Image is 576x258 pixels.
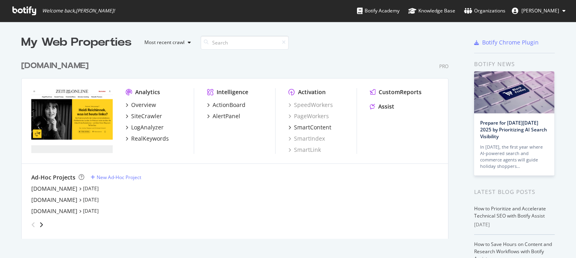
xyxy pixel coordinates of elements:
[213,112,240,120] div: AlertPanel
[474,60,555,69] div: Botify news
[83,196,99,203] a: [DATE]
[480,144,548,169] div: In [DATE], the first year where AI-powered search and commerce agents will guide holiday shoppers…
[474,71,554,113] img: Prepare for Black Friday 2025 by Prioritizing AI Search Visibility
[370,88,422,96] a: CustomReports
[126,135,169,143] a: RealKeywords
[521,7,559,14] span: Maximilian Pfeiffer
[370,103,394,111] a: Assist
[42,8,115,14] span: Welcome back, [PERSON_NAME] !
[131,123,164,131] div: LogAnalyzer
[378,103,394,111] div: Assist
[31,88,113,153] img: www.zeit.de
[126,123,164,131] a: LogAnalyzer
[21,34,132,50] div: My Web Properties
[439,63,448,70] div: Pro
[474,221,555,228] div: [DATE]
[474,187,555,196] div: Latest Blog Posts
[83,185,99,192] a: [DATE]
[31,196,77,204] a: [DOMAIN_NAME]
[482,38,539,46] div: Botify Chrome Plugin
[505,4,572,17] button: [PERSON_NAME]
[97,174,141,181] div: New Ad-Hoc Project
[288,123,331,131] a: SmartContent
[213,101,245,109] div: ActionBoard
[480,119,547,140] a: Prepare for [DATE][DATE] 2025 by Prioritizing AI Search Visibility
[126,101,156,109] a: Overview
[288,101,333,109] a: SpeedWorkers
[135,88,160,96] div: Analytics
[21,50,455,239] div: grid
[474,205,546,219] a: How to Prioritize and Accelerate Technical SEO with Botify Assist
[28,218,39,231] div: angle-left
[131,112,162,120] div: SiteCrawler
[207,101,245,109] a: ActionBoard
[217,88,248,96] div: Intelligence
[31,173,75,181] div: Ad-Hoc Projects
[357,7,400,15] div: Botify Academy
[379,88,422,96] div: CustomReports
[21,60,89,72] div: [DOMAIN_NAME]
[298,88,326,96] div: Activation
[288,146,321,154] a: SmartLink
[207,112,240,120] a: AlertPanel
[474,38,539,46] a: Botify Chrome Plugin
[31,185,77,193] a: [DOMAIN_NAME]
[39,221,44,229] div: angle-right
[144,40,185,45] div: Most recent crawl
[408,7,455,15] div: Knowledge Base
[464,7,505,15] div: Organizations
[21,60,92,72] a: [DOMAIN_NAME]
[294,123,331,131] div: SmartContent
[288,135,325,143] a: SmartIndex
[131,135,169,143] div: RealKeywords
[91,174,141,181] a: New Ad-Hoc Project
[83,208,99,214] a: [DATE]
[201,36,289,50] input: Search
[138,36,194,49] button: Most recent crawl
[131,101,156,109] div: Overview
[31,207,77,215] a: [DOMAIN_NAME]
[126,112,162,120] a: SiteCrawler
[288,112,329,120] a: PageWorkers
